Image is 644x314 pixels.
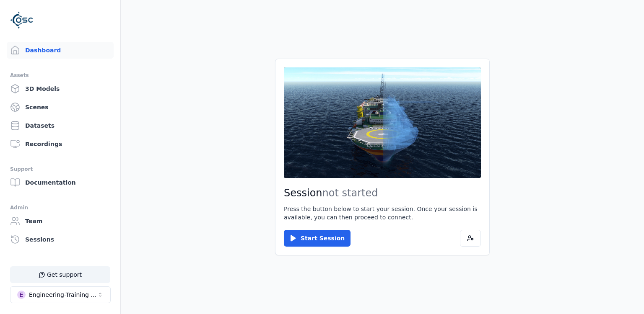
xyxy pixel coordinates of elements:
[7,42,114,59] a: Dashboard
[10,266,110,283] button: Get support
[7,80,114,97] a: 3D Models
[7,136,114,152] a: Recordings
[322,187,378,199] span: not started
[7,99,114,116] a: Scenes
[10,203,110,213] div: Admin
[10,286,111,303] button: Select a workspace
[284,186,481,200] h2: Session
[10,164,110,174] div: Support
[7,117,114,134] a: Datasets
[10,8,34,32] img: Logo
[7,213,114,229] a: Team
[284,205,481,221] p: Press the button below to start your session. Once your session is available, you can then procee...
[7,174,114,191] a: Documentation
[284,230,351,247] button: Start Session
[7,231,114,248] a: Sessions
[29,291,97,299] div: Engineering-Training (SSO Staging)
[17,291,26,299] div: E
[10,70,110,80] div: Assets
